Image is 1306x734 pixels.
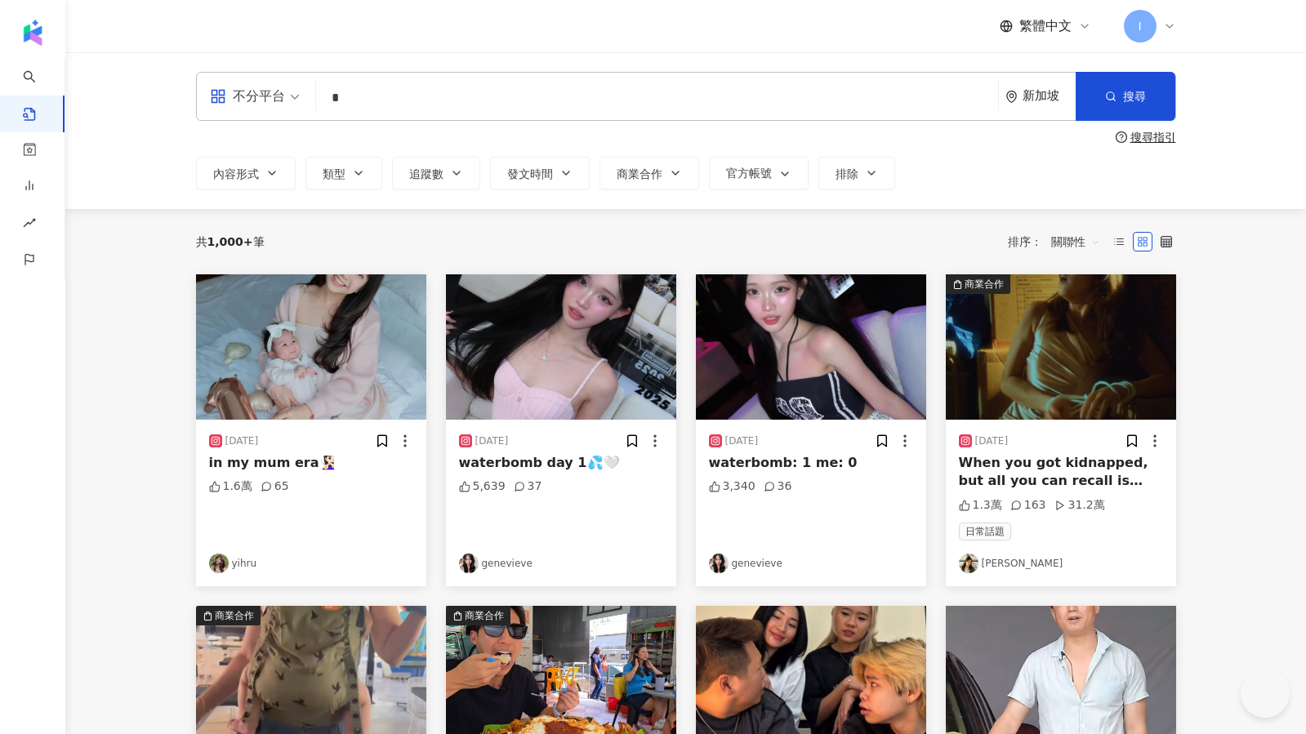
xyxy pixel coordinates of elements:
div: 1.3萬 [959,497,1002,514]
button: 排除 [818,157,895,189]
iframe: Help Scout Beacon - Open [1241,669,1290,718]
a: KOL Avataryihru [209,554,413,573]
img: KOL Avatar [959,554,978,573]
span: 發文時間 [507,167,553,180]
span: 官方帳號 [726,167,772,180]
div: 排序： [1008,229,1109,255]
div: 3,340 [709,478,756,495]
img: post-image [696,274,926,420]
span: environment [1005,91,1018,103]
span: 關聯性 [1051,229,1100,255]
div: 5,639 [459,478,506,495]
div: 商業合作 [215,607,254,624]
a: search [23,59,56,122]
div: 商業合作 [965,276,1004,292]
div: [DATE] [975,434,1009,448]
button: 商業合作 [946,274,1176,420]
span: rise [23,207,36,243]
img: KOL Avatar [709,554,729,573]
button: 追蹤數 [392,157,480,189]
div: waterbomb day 1💦🤍 [459,454,663,472]
button: 內容形式 [196,157,296,189]
img: KOL Avatar [209,554,229,573]
div: in my mum era🧏🏻‍♀️ [209,454,413,472]
div: 新加坡 [1023,89,1076,103]
div: waterbomb: 1 me: 0 [709,454,913,472]
span: 排除 [836,167,858,180]
div: 1.6萬 [209,478,252,495]
div: 163 [1010,497,1046,514]
div: 共 筆 [196,235,265,248]
div: 37 [514,478,542,495]
div: 搜尋指引 [1130,131,1176,144]
img: post-image [946,274,1176,420]
a: KOL Avatargenevieve [459,554,663,573]
button: 搜尋 [1076,72,1175,121]
span: question-circle [1116,131,1127,143]
a: KOL Avatar[PERSON_NAME] [959,554,1163,573]
img: post-image [446,274,676,420]
span: 日常話題 [959,523,1011,540]
button: 發文時間 [490,157,590,189]
span: 內容形式 [213,167,259,180]
span: I [1138,17,1141,35]
div: 36 [764,478,792,495]
button: 商業合作 [600,157,699,189]
img: logo icon [20,20,46,46]
span: 類型 [323,167,345,180]
div: 65 [261,478,289,495]
span: 搜尋 [1123,90,1146,103]
img: post-image [196,274,426,420]
div: 31.2萬 [1054,497,1105,514]
button: 官方帳號 [709,157,809,189]
a: KOL Avatargenevieve [709,554,913,573]
button: 類型 [305,157,382,189]
div: [DATE] [725,434,759,448]
span: 商業合作 [617,167,662,180]
span: 繁體中文 [1019,17,1072,35]
div: 商業合作 [465,607,504,624]
div: 不分平台 [210,83,285,109]
span: 追蹤數 [409,167,444,180]
div: [DATE] [475,434,509,448]
div: [DATE] [225,434,259,448]
span: appstore [210,88,226,105]
span: 1,000+ [207,235,253,248]
img: KOL Avatar [459,554,479,573]
div: When you got kidnapped, but all you can recall is being…. a ✨passenger princess✨ #SeriousleeUnser... [959,454,1163,491]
